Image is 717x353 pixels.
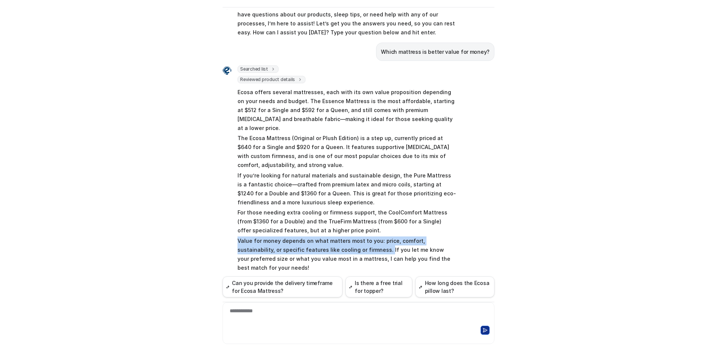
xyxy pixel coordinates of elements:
[238,1,456,37] p: Hi there! I’m Dream Bot, your personal guide to everything Ecosa. Whether you have questions abou...
[223,66,232,75] img: Widget
[223,276,342,297] button: Can you provide the delivery timeframe for Ecosa Mattress?
[238,88,456,133] p: Ecosa offers several mattresses, each with its own value proposition depending on your needs and ...
[238,76,305,83] span: Reviewed product details
[238,208,456,235] p: For those needing extra cooling or firmness support, the CoolComfort Mattress (from $1360 for a D...
[238,65,279,73] span: Searched list
[345,276,412,297] button: Is there a free trial for topper?
[415,276,494,297] button: How long does the Ecosa pillow last?
[238,171,456,207] p: If you’re looking for natural materials and sustainable design, the Pure Mattress is a fantastic ...
[238,134,456,170] p: The Ecosa Mattress (Original or Plush Edition) is a step up, currently priced at $640 for a Singl...
[381,47,490,56] p: Which mattress is better value for money?
[238,236,456,272] p: Value for money depends on what matters most to you: price, comfort, sustainability, or specific ...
